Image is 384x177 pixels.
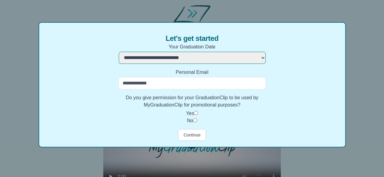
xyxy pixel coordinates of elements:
label: Personal Email [119,69,266,76]
span: Let's get started [165,34,218,43]
label: No [187,118,193,123]
label: Your Graduation Date [119,43,266,51]
label: Yes [186,111,194,116]
label: Do you give permission for your GraduationClip to be used by MyGraduationClip for promotional pur... [119,94,266,109]
button: Continue [178,129,206,141]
